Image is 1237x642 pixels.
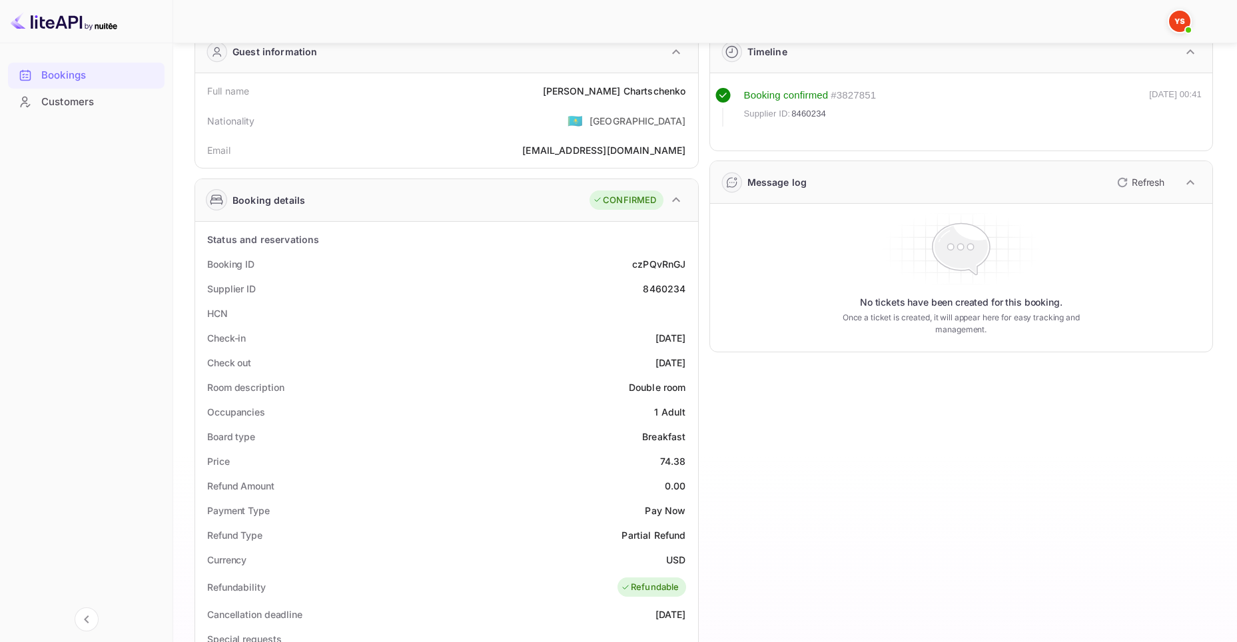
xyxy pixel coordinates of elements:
div: [PERSON_NAME] Chartschenko [543,84,686,98]
div: [DATE] [655,356,686,370]
img: LiteAPI logo [11,11,117,32]
img: Yandex Support [1169,11,1190,32]
div: 8460234 [643,282,685,296]
div: Booking details [232,193,305,207]
p: Refresh [1132,175,1164,189]
div: Board type [207,430,255,444]
div: [EMAIL_ADDRESS][DOMAIN_NAME] [522,143,685,157]
div: Email [207,143,230,157]
div: USD [666,553,685,567]
div: Currency [207,553,246,567]
div: Bookings [41,68,158,83]
div: CONFIRMED [593,194,656,207]
div: Check out [207,356,251,370]
div: czPQvRnGJ [632,257,685,271]
div: Pay Now [645,503,685,517]
div: [DATE] [655,607,686,621]
span: United States [568,109,583,133]
div: Payment Type [207,503,270,517]
div: Check-in [207,331,246,345]
div: Breakfast [642,430,685,444]
div: Partial Refund [621,528,685,542]
div: Guest information [232,45,318,59]
div: # 3827851 [831,88,876,103]
div: HCN [207,306,228,320]
div: Double room [629,380,686,394]
div: Status and reservations [207,232,319,246]
div: 0.00 [665,479,686,493]
div: Supplier ID [207,282,256,296]
div: Price [207,454,230,468]
button: Refresh [1109,172,1170,193]
div: Full name [207,84,249,98]
div: Refundability [207,580,266,594]
div: Refund Type [207,528,262,542]
div: Room description [207,380,284,394]
div: Customers [8,89,165,115]
button: Collapse navigation [75,607,99,631]
a: Customers [8,89,165,114]
a: Bookings [8,63,165,87]
div: 1 Adult [654,405,685,419]
div: Booking ID [207,257,254,271]
div: Refundable [621,581,679,594]
div: Message log [747,175,807,189]
div: Customers [41,95,158,110]
span: Supplier ID: [744,107,791,121]
div: Nationality [207,114,255,128]
div: Timeline [747,45,787,59]
p: No tickets have been created for this booking. [860,296,1062,309]
div: [GEOGRAPHIC_DATA] [590,114,686,128]
div: 74.38 [660,454,686,468]
div: Booking confirmed [744,88,829,103]
span: 8460234 [791,107,826,121]
div: [DATE] 00:41 [1149,88,1202,127]
div: [DATE] [655,331,686,345]
div: Bookings [8,63,165,89]
div: Cancellation deadline [207,607,302,621]
div: Refund Amount [207,479,274,493]
div: Occupancies [207,405,265,419]
p: Once a ticket is created, it will appear here for easy tracking and management. [826,312,1096,336]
